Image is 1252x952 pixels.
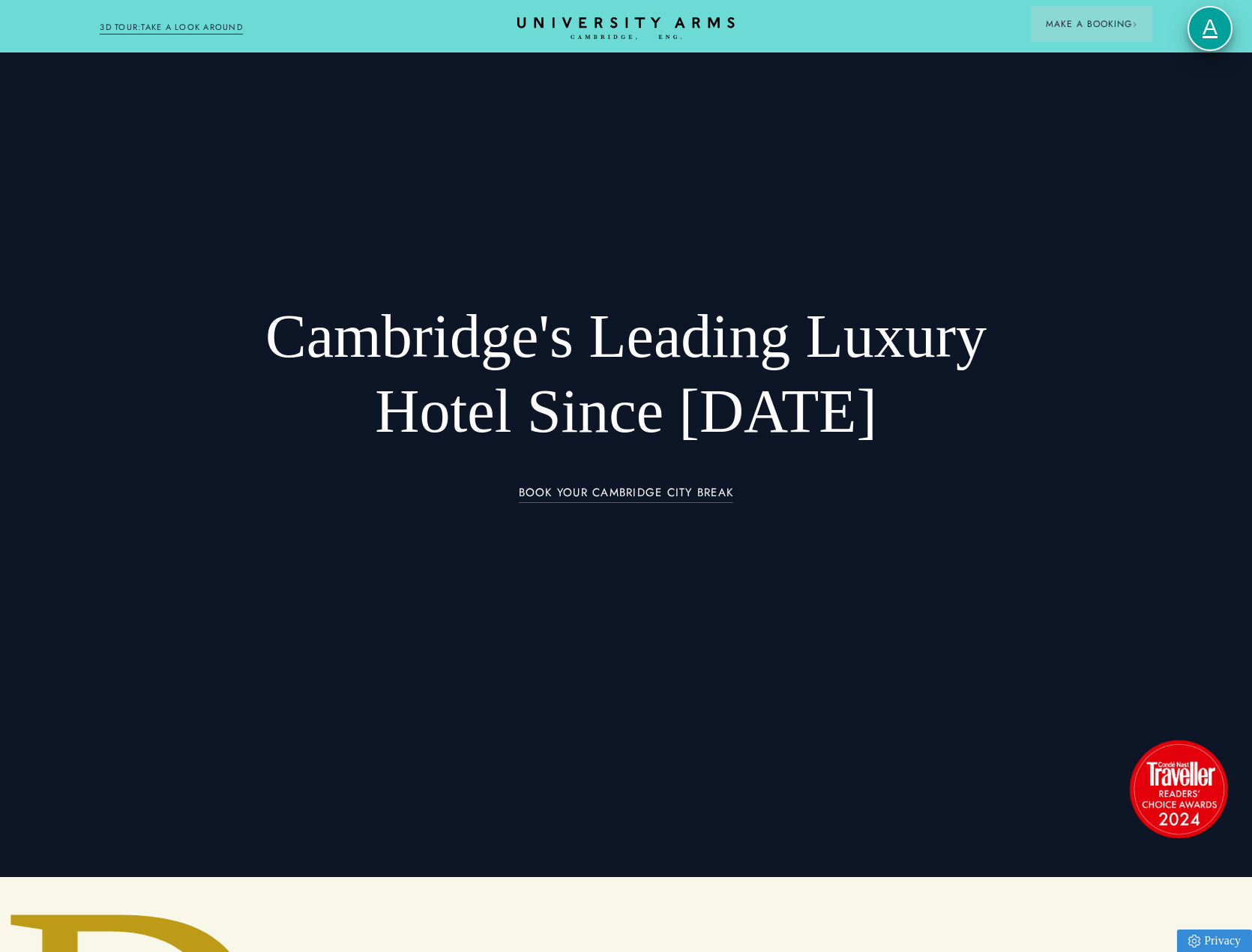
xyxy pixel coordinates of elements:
[100,21,243,34] a: 3D TOUR:TAKE A LOOK AROUND
[1132,22,1137,27] img: Arrow icon
[1177,930,1252,952] a: Privacy
[1188,935,1200,948] img: Privacy
[226,299,1026,449] h1: Cambridge's Leading Luxury Hotel Since [DATE]
[1203,14,1218,39] span: A
[1046,17,1137,31] span: Make a Booking
[1031,6,1152,42] button: Make a BookingArrow icon
[517,17,735,40] a: Home
[1122,732,1235,845] img: image-2524eff8f0c5d55edbf694693304c4387916dea5-1501x1501-png
[519,486,734,504] a: BOOK YOUR CAMBRIDGE CITY BREAK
